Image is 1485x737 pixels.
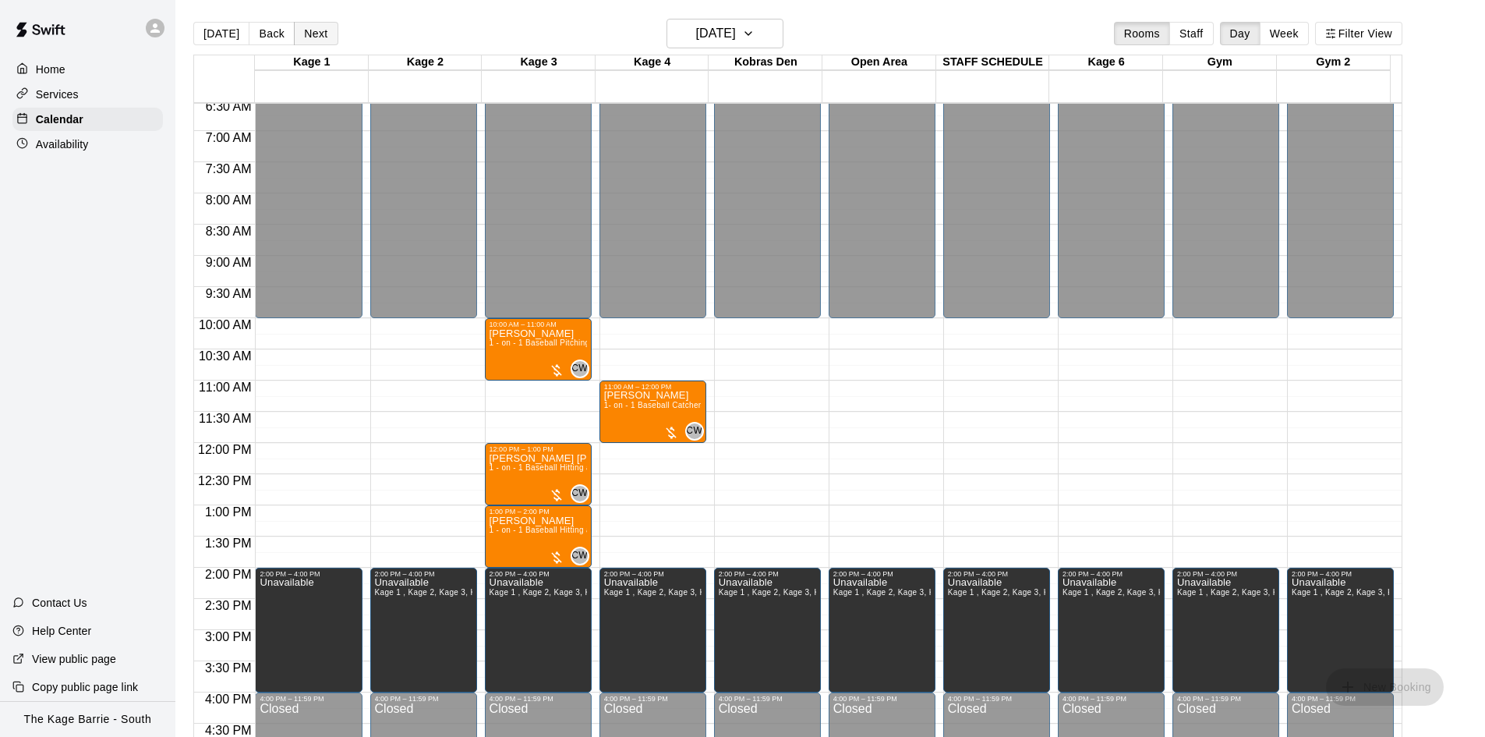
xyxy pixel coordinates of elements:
[1058,568,1165,693] div: 2:00 PM – 4:00 PM: Unavailable
[948,588,1323,597] span: Kage 1 , Kage 2, Kage 3, Kage 4, Kobras Den, Open Area, STAFF SCHEDULE, Kage 6, Gym, Gym 2
[714,568,821,693] div: 2:00 PM – 4:00 PM: Unavailable
[604,588,979,597] span: Kage 1 , Kage 2, Kage 3, Kage 4, Kobras Den, Open Area, STAFF SCHEDULE, Kage 6, Gym, Gym 2
[194,474,255,487] span: 12:30 PM
[571,361,588,377] span: CW
[829,568,935,693] div: 2:00 PM – 4:00 PM: Unavailable
[490,695,557,703] div: 4:00 PM – 11:59 PM
[599,381,706,443] div: 11:00 AM – 12:00 PM: Mason Woods
[1277,55,1391,70] div: Gym 2
[32,595,87,611] p: Contact Us
[604,401,729,409] span: 1- on - 1 Baseball Catchers Clinic
[36,62,65,77] p: Home
[202,162,256,175] span: 7:30 AM
[32,651,116,667] p: View public page
[1062,570,1126,578] div: 2:00 PM – 4:00 PM
[24,711,152,728] p: The Kage Barrie - South
[577,547,589,565] span: Cole White
[696,23,736,44] h6: [DATE]
[255,55,369,70] div: Kage 1
[1062,588,1437,597] span: Kage 1 , Kage 2, Kage 3, Kage 4, Kobras Den, Open Area, STAFF SCHEDULE, Kage 6, Gym, Gym 2
[202,193,256,207] span: 8:00 AM
[195,318,256,331] span: 10:00 AM
[490,445,557,453] div: 12:00 PM – 1:00 PM
[490,338,613,347] span: 1 - on - 1 Baseball Pitching Clinic
[719,695,787,703] div: 4:00 PM – 11:59 PM
[577,484,589,503] span: Cole White
[596,55,709,70] div: Kage 4
[32,623,91,639] p: Help Center
[12,58,163,81] a: Home
[1292,570,1356,578] div: 2:00 PM – 4:00 PM
[1292,695,1359,703] div: 4:00 PM – 11:59 PM
[201,568,256,581] span: 2:00 PM
[686,423,702,439] span: CW
[685,422,704,441] div: Cole White
[260,570,324,578] div: 2:00 PM – 4:00 PM
[1220,22,1260,45] button: Day
[571,484,589,503] div: Cole White
[948,570,1012,578] div: 2:00 PM – 4:00 PM
[948,695,1016,703] div: 4:00 PM – 11:59 PM
[255,568,362,693] div: 2:00 PM – 4:00 PM: Unavailable
[201,724,256,737] span: 4:30 PM
[571,360,589,378] div: Cole White
[195,349,256,363] span: 10:30 AM
[599,568,706,693] div: 2:00 PM – 4:00 PM: Unavailable
[202,131,256,144] span: 7:00 AM
[1315,22,1402,45] button: Filter View
[833,695,901,703] div: 4:00 PM – 11:59 PM
[375,588,750,597] span: Kage 1 , Kage 2, Kage 3, Kage 4, Kobras Den, Open Area, STAFF SCHEDULE, Kage 6, Gym, Gym 2
[490,463,656,472] span: 1 - on - 1 Baseball Hitting and Pitching Clinic
[490,526,656,534] span: 1 - on - 1 Baseball Hitting and Pitching Clinic
[490,588,864,597] span: Kage 1 , Kage 2, Kage 3, Kage 4, Kobras Den, Open Area, STAFF SCHEDULE, Kage 6, Gym, Gym 2
[485,318,592,381] div: 10:00 AM – 11:00 AM: Caleb Evans
[833,570,897,578] div: 2:00 PM – 4:00 PM
[193,22,249,45] button: [DATE]
[719,570,783,578] div: 2:00 PM – 4:00 PM
[571,547,589,565] div: Cole White
[32,679,138,695] p: Copy public page link
[1114,22,1170,45] button: Rooms
[485,505,592,568] div: 1:00 PM – 2:00 PM: Chase Philpott
[375,570,439,578] div: 2:00 PM – 4:00 PM
[1062,695,1130,703] div: 4:00 PM – 11:59 PM
[1177,570,1241,578] div: 2:00 PM – 4:00 PM
[485,443,592,505] div: 12:00 PM – 1:00 PM: Hudson Lasseter
[195,381,256,394] span: 11:00 AM
[201,630,256,643] span: 3:00 PM
[36,112,83,127] p: Calendar
[1326,679,1444,693] span: You don't have the permission to add bookings
[666,19,783,48] button: [DATE]
[249,22,295,45] button: Back
[833,588,1208,597] span: Kage 1 , Kage 2, Kage 3, Kage 4, Kobras Den, Open Area, STAFF SCHEDULE, Kage 6, Gym, Gym 2
[490,321,560,328] div: 10:00 AM – 11:00 AM
[943,568,1050,693] div: 2:00 PM – 4:00 PM: Unavailable
[36,87,79,102] p: Services
[1260,22,1309,45] button: Week
[604,383,676,391] div: 11:00 AM – 12:00 PM
[12,83,163,106] a: Services
[12,108,163,131] div: Calendar
[202,256,256,269] span: 9:00 AM
[691,422,704,441] span: Cole White
[1163,55,1277,70] div: Gym
[822,55,936,70] div: Open Area
[485,568,592,693] div: 2:00 PM – 4:00 PM: Unavailable
[1287,568,1394,693] div: 2:00 PM – 4:00 PM: Unavailable
[201,505,256,519] span: 1:00 PM
[195,412,256,425] span: 11:30 AM
[201,599,256,612] span: 2:30 PM
[12,133,163,156] a: Availability
[490,570,553,578] div: 2:00 PM – 4:00 PM
[201,537,256,550] span: 1:30 PM
[36,136,89,152] p: Availability
[370,568,477,693] div: 2:00 PM – 4:00 PM: Unavailable
[1049,55,1163,70] div: Kage 6
[294,22,338,45] button: Next
[194,443,255,456] span: 12:00 PM
[202,225,256,238] span: 8:30 AM
[490,508,553,516] div: 1:00 PM – 2:00 PM
[936,55,1050,70] div: STAFF SCHEDULE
